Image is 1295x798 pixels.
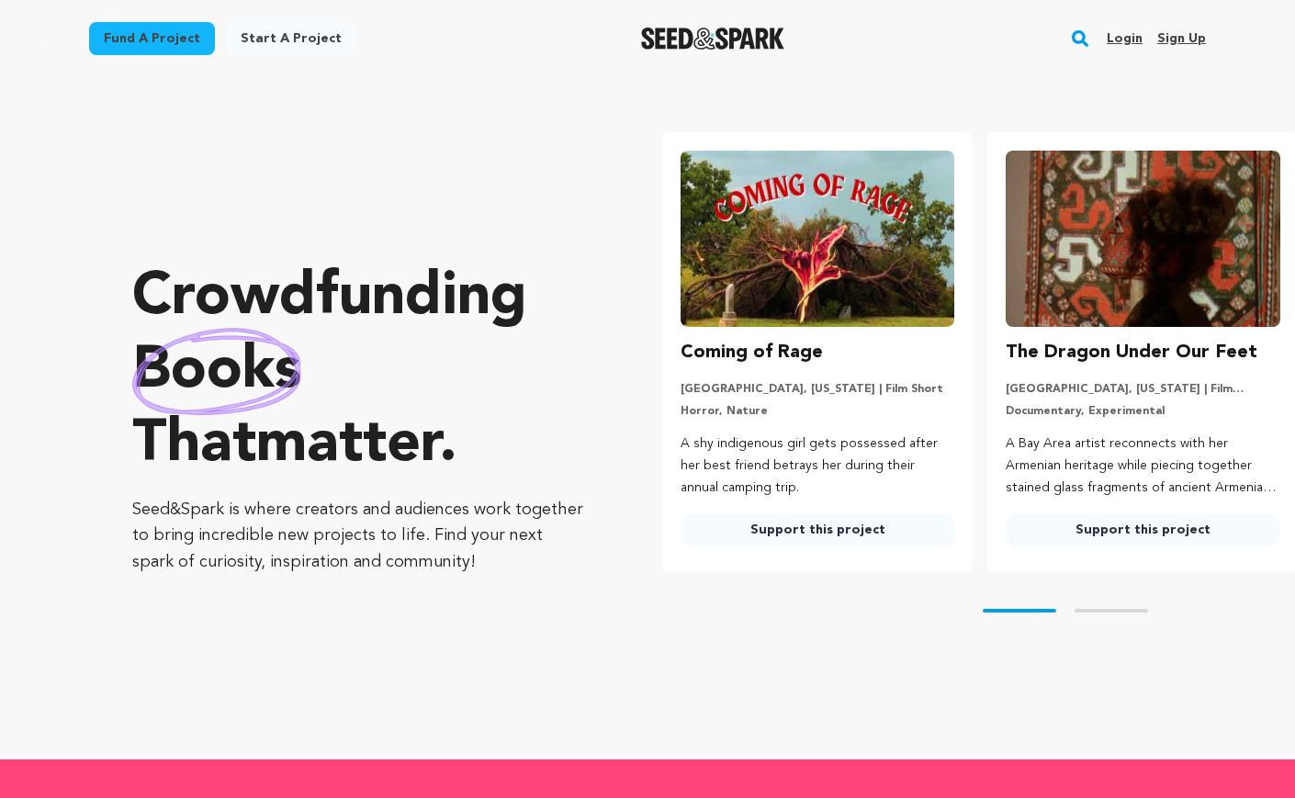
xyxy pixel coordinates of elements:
[1006,382,1280,397] p: [GEOGRAPHIC_DATA], [US_STATE] | Film Feature
[1107,24,1143,53] a: Login
[681,151,955,327] img: Coming of Rage image
[132,328,301,415] img: hand sketched image
[1006,151,1280,327] img: The Dragon Under Our Feet image
[1006,513,1280,546] a: Support this project
[1006,338,1257,367] h3: The Dragon Under Our Feet
[681,513,955,546] a: Support this project
[256,416,439,475] span: matter
[681,433,955,499] p: A shy indigenous girl gets possessed after her best friend betrays her during their annual campin...
[641,28,785,50] a: Seed&Spark Homepage
[89,22,215,55] a: Fund a project
[1157,24,1206,53] a: Sign up
[132,262,589,482] p: Crowdfunding that .
[681,382,955,397] p: [GEOGRAPHIC_DATA], [US_STATE] | Film Short
[226,22,356,55] a: Start a project
[1006,433,1280,499] p: A Bay Area artist reconnects with her Armenian heritage while piecing together stained glass frag...
[681,404,955,419] p: Horror, Nature
[132,497,589,576] p: Seed&Spark is where creators and audiences work together to bring incredible new projects to life...
[1006,404,1280,419] p: Documentary, Experimental
[641,28,785,50] img: Seed&Spark Logo Dark Mode
[681,338,823,367] h3: Coming of Rage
